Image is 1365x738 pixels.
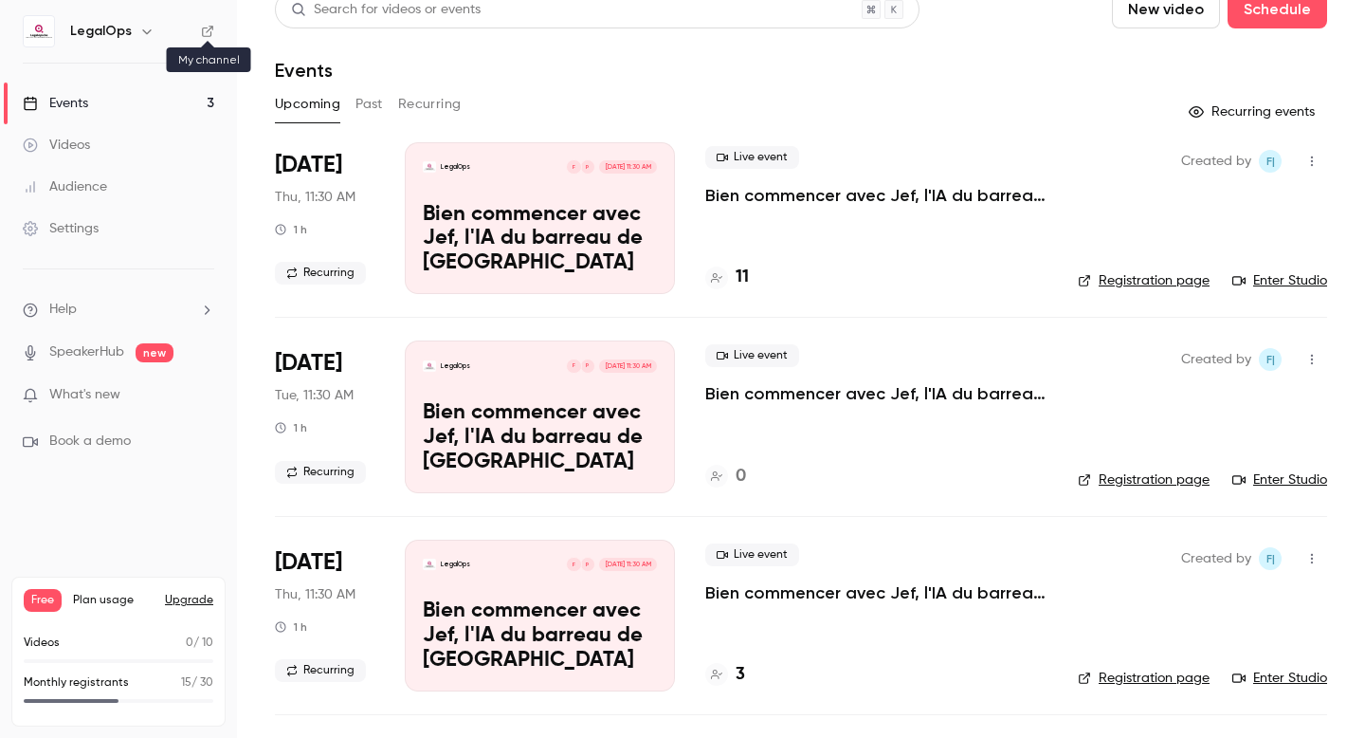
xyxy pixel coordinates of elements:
span: [DATE] [275,150,342,180]
div: Oct 16 Thu, 11:30 AM (Europe/Madrid) [275,142,374,294]
a: Bien commencer avec Jef, l'IA du barreau de BruxellesLegalOpsPF[DATE] 11:30 AMBien commencer avec... [405,142,675,294]
span: Frédéric | LegalOps [1259,150,1282,173]
span: F| [1266,150,1275,173]
h4: 0 [736,464,746,489]
span: Help [49,300,77,320]
span: Frédéric | LegalOps [1259,547,1282,570]
a: SpeakerHub [49,342,124,362]
span: Tue, 11:30 AM [275,386,354,405]
span: F| [1266,348,1275,371]
span: Thu, 11:30 AM [275,585,355,604]
a: Bien commencer avec Jef, l'IA du barreau de [GEOGRAPHIC_DATA] [705,581,1047,604]
span: [DATE] [275,348,342,378]
p: Bien commencer avec Jef, l'IA du barreau de [GEOGRAPHIC_DATA] [423,401,657,474]
a: Bien commencer avec Jef, l'IA du barreau de BruxellesLegalOpsPF[DATE] 11:30 AMBien commencer avec... [405,341,675,492]
div: P [580,159,595,175]
div: Settings [23,219,99,238]
div: F [566,557,581,572]
a: Bien commencer avec Jef, l'IA du barreau de [GEOGRAPHIC_DATA] [705,382,1047,405]
a: Bien commencer avec Jef, l'IA du barreau de BruxellesLegalOpsPF[DATE] 11:30 AMBien commencer avec... [405,540,675,692]
span: Recurring [275,262,366,285]
a: 3 [705,662,745,688]
span: [DATE] 11:30 AM [599,160,656,174]
div: 1 h [275,420,307,435]
img: Bien commencer avec Jef, l'IA du barreau de Bruxelles [423,558,436,571]
p: Videos [24,635,60,652]
span: Free [24,589,62,612]
button: Upgrade [165,593,213,608]
div: 1 h [275,619,307,635]
a: 11 [705,265,749,290]
span: Created by [1181,348,1251,371]
div: Audience [23,177,107,196]
span: [DATE] 11:30 AM [599,360,656,373]
span: 15 [181,677,191,689]
div: F [566,359,581,374]
div: Videos [23,136,90,155]
button: Upcoming [275,89,340,120]
p: LegalOps [441,560,470,569]
span: Frédéric | LegalOps [1259,348,1282,371]
span: Live event [705,344,799,367]
span: F| [1266,547,1275,570]
h6: LegalOps [70,22,132,41]
p: / 10 [186,635,213,652]
span: What's new [49,385,120,405]
span: Recurring [275,461,366,484]
a: Enter Studio [1232,271,1327,290]
span: Live event [705,544,799,566]
div: P [580,359,595,374]
img: LegalOps [24,16,54,46]
span: new [136,343,173,362]
a: Registration page [1078,669,1210,688]
a: Enter Studio [1232,470,1327,489]
span: Thu, 11:30 AM [275,188,355,207]
div: Events [23,94,88,113]
p: LegalOps [441,162,470,172]
p: Bien commencer avec Jef, l'IA du barreau de [GEOGRAPHIC_DATA] [423,203,657,276]
h1: Events [275,59,333,82]
div: P [580,557,595,572]
div: Oct 21 Tue, 11:30 AM (Europe/Madrid) [275,341,374,492]
a: 0 [705,464,746,489]
div: Oct 30 Thu, 11:30 AM (Europe/Madrid) [275,540,374,692]
a: Bien commencer avec Jef, l'IA du barreau de [GEOGRAPHIC_DATA] [705,184,1047,207]
p: Bien commencer avec Jef, l'IA du barreau de [GEOGRAPHIC_DATA] [423,600,657,673]
span: Live event [705,146,799,169]
div: F [566,159,581,175]
h4: 3 [736,662,745,688]
p: / 30 [181,674,213,692]
button: Past [355,89,383,120]
img: Bien commencer avec Jef, l'IA du barreau de Bruxelles [423,360,436,373]
div: 1 h [275,222,307,237]
h4: 11 [736,265,749,290]
span: Created by [1181,547,1251,570]
span: Book a demo [49,432,131,452]
span: Plan usage [73,593,154,608]
a: Registration page [1078,470,1210,489]
span: 0 [186,637,193,649]
li: help-dropdown-opener [23,300,214,320]
img: Bien commencer avec Jef, l'IA du barreau de Bruxelles [423,160,436,174]
p: LegalOps [441,361,470,371]
a: Enter Studio [1232,669,1327,688]
button: Recurring events [1180,97,1327,127]
span: [DATE] [275,547,342,578]
button: Recurring [398,89,462,120]
span: Recurring [275,659,366,682]
p: Monthly registrants [24,674,129,692]
span: [DATE] 11:30 AM [599,558,656,571]
span: Created by [1181,150,1251,173]
a: Registration page [1078,271,1210,290]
